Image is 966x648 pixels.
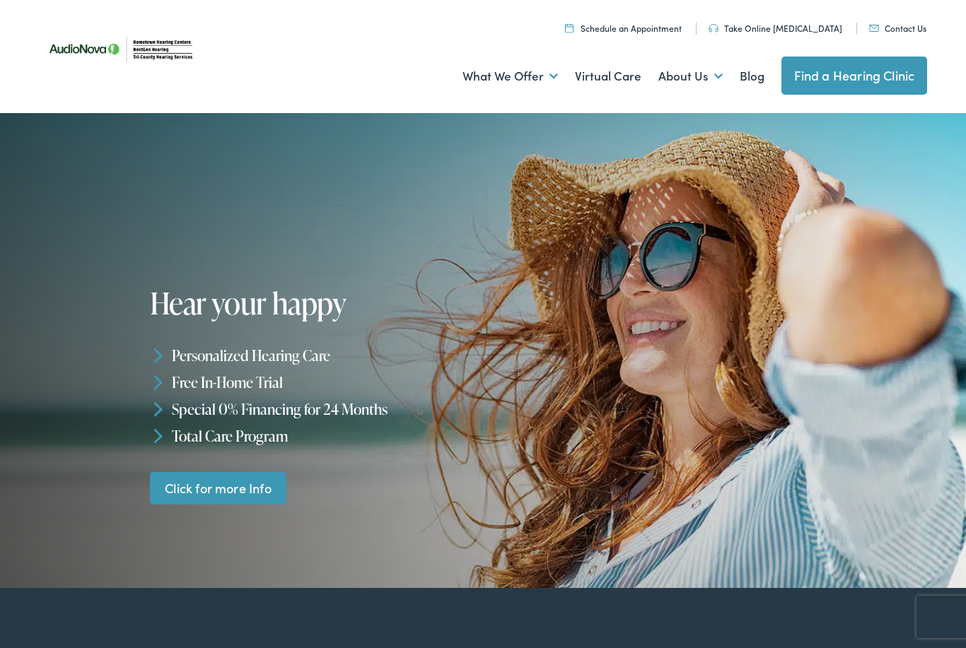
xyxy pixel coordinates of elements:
[150,396,488,423] li: Special 0% Financing for 24 Months
[565,22,682,34] a: Schedule an Appointment
[565,23,574,33] img: utility icon
[658,50,723,102] a: About Us
[709,22,842,34] a: Take Online [MEDICAL_DATA]
[150,342,488,369] li: Personalized Hearing Care
[150,369,488,396] li: Free In-Home Trial
[150,287,488,319] h1: Hear your happy
[781,57,928,95] a: Find a Hearing Clinic
[740,50,764,102] a: Blog
[575,50,641,102] a: Virtual Care
[150,422,488,449] li: Total Care Program
[869,22,926,34] a: Contact Us
[869,25,879,32] img: utility icon
[462,50,558,102] a: What We Offer
[150,471,287,505] a: Click for more Info
[709,24,718,33] img: utility icon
